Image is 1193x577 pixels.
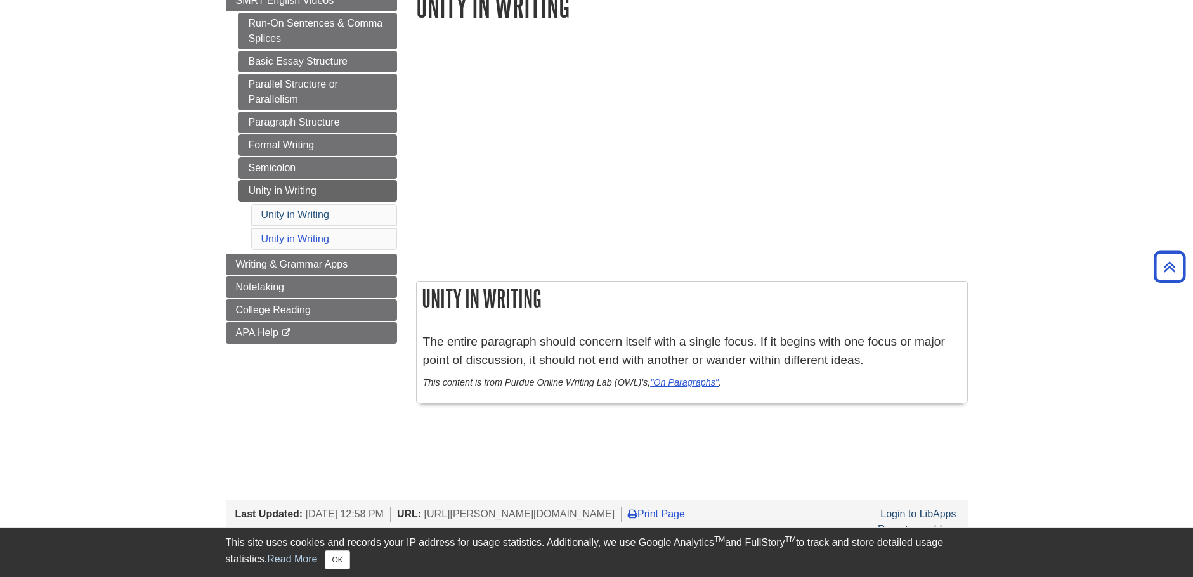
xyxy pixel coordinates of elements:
[238,134,397,156] a: Formal Writing
[714,535,725,544] sup: TM
[628,509,637,519] i: Print Page
[226,276,397,298] a: Notetaking
[238,180,397,202] a: Unity in Writing
[423,376,961,390] p: This content is from Purdue Online Writing Lab (OWL)'s, .
[226,322,397,344] a: APA Help
[424,509,615,519] span: [URL][PERSON_NAME][DOMAIN_NAME]
[261,233,329,244] a: Unity in Writing
[417,282,967,315] h2: Unity in Writing
[267,554,317,564] a: Read More
[650,377,719,387] a: "On Paragraphs"
[238,74,397,110] a: Parallel Structure or Parallelism
[226,254,397,275] a: Writing & Grammar Apps
[423,333,961,370] p: The entire paragraph should concern itself with a single focus. If it begins with one focus or ma...
[628,509,685,519] a: Print Page
[325,550,349,569] button: Close
[235,509,303,519] span: Last Updated:
[238,13,397,49] a: Run-On Sentences & Comma Splices
[261,209,329,220] a: Unity in Writing
[238,51,397,72] a: Basic Essay Structure
[226,535,968,569] div: This site uses cookies and records your IP address for usage statistics. Additionally, we use Goo...
[236,327,278,338] span: APA Help
[238,157,397,179] a: Semicolon
[878,524,956,535] a: Report a problem
[281,329,292,337] i: This link opens in a new window
[880,509,956,519] a: Login to LibApps
[226,299,397,321] a: College Reading
[236,259,348,269] span: Writing & Grammar Apps
[306,509,384,519] span: [DATE] 12:58 PM
[236,282,285,292] span: Notetaking
[785,535,796,544] sup: TM
[397,509,421,519] span: URL:
[238,112,397,133] a: Paragraph Structure
[1149,258,1190,275] a: Back to Top
[236,304,311,315] span: College Reading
